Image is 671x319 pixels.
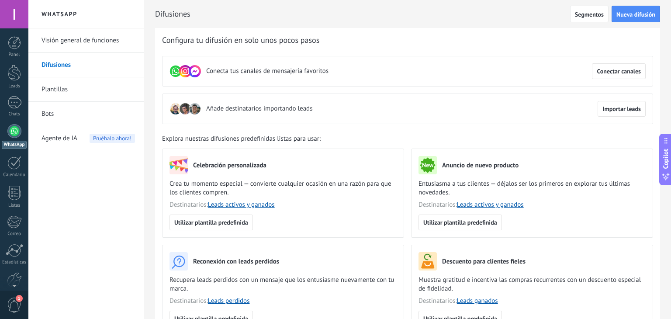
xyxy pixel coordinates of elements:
div: Listas [2,203,27,208]
li: Bots [28,102,144,126]
h3: Anuncio de nuevo producto [442,161,519,170]
a: Leads activos y ganados [208,201,275,209]
button: Conectar canales [592,63,646,79]
span: Muestra gratitud e incentiva las compras recurrentes con un descuento especial de fidelidad. [419,276,646,293]
span: Copilot [661,149,670,169]
li: Difusiones [28,53,144,77]
span: Nueva difusión [616,11,655,17]
span: Importar leads [602,106,641,112]
span: Destinatarios: [419,297,646,305]
span: Entusiasma a tus clientes — déjalos ser los primeros en explorar tus últimas novedades. [419,180,646,197]
span: Crea tu momento especial — convierte cualquier ocasión en una razón para que los clientes compren. [169,180,397,197]
li: Agente de IA [28,126,144,150]
span: Agente de IA [42,126,77,151]
button: Segmentos [570,6,609,22]
button: Utilizar plantilla predefinida [419,215,502,230]
span: 1 [16,295,23,302]
span: Utilizar plantilla predefinida [174,219,248,225]
div: Panel [2,52,27,58]
img: leadIcon [179,103,191,115]
button: Utilizar plantilla predefinida [169,215,253,230]
li: Visión general de funciones [28,28,144,53]
div: Leads [2,83,27,89]
a: Leads activos y ganados [457,201,524,209]
button: Nueva difusión [612,6,660,22]
div: Estadísticas [2,260,27,265]
a: Leads ganados [457,297,498,305]
div: Correo [2,231,27,237]
a: Visión general de funciones [42,28,135,53]
span: Explora nuestras difusiones predefinidas listas para usar: [162,135,321,143]
a: Leads perdidos [208,297,250,305]
span: Pruébalo ahora! [90,134,135,143]
h3: Reconexión con leads perdidos [193,257,279,266]
span: Destinatarios: [169,297,397,305]
span: Segmentos [575,11,604,17]
button: Importar leads [598,101,646,117]
h2: Difusiones [155,5,570,23]
div: Calendario [2,172,27,178]
span: Conecta tus canales de mensajería favoritos [206,67,329,76]
a: Plantillas [42,77,135,102]
span: Configura tu difusión en solo unos pocos pasos [162,35,319,45]
span: Conectar canales [597,68,641,74]
li: Plantillas [28,77,144,102]
a: Agente de IAPruébalo ahora! [42,126,135,151]
span: Utilizar plantilla predefinida [423,219,497,225]
span: Destinatarios: [419,201,646,209]
span: Añade destinatarios importando leads [206,104,312,113]
span: Destinatarios: [169,201,397,209]
a: Bots [42,102,135,126]
h3: Descuento para clientes fieles [442,257,526,266]
img: leadIcon [169,103,182,115]
img: leadIcon [189,103,201,115]
span: Recupera leads perdidos con un mensaje que los entusiasme nuevamente con tu marca. [169,276,397,293]
h3: Celebración personalizada [193,161,266,170]
div: Chats [2,111,27,117]
div: WhatsApp [2,141,27,149]
a: Difusiones [42,53,135,77]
